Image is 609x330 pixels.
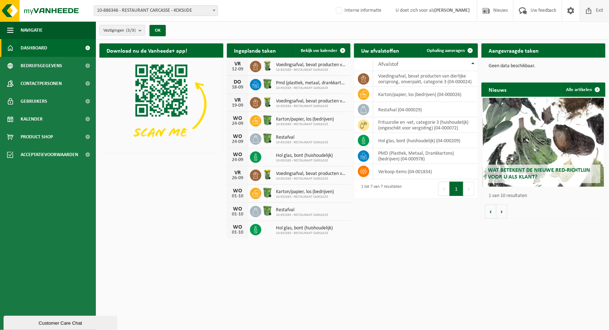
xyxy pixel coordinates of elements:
span: Karton/papier, los (bedrijven) [276,189,334,195]
span: 10-932583 - RESTAURANT CARCASSE [276,231,333,235]
p: 1 van 10 resultaten [489,193,602,198]
button: Volgende [496,204,507,219]
img: WB-0370-HPE-GN-50 [261,132,273,144]
span: Ophaling aanvragen [427,48,465,53]
td: verkoop items (04-001834) [373,164,478,179]
span: Bekijk uw kalender [301,48,337,53]
span: Acceptatievoorwaarden [21,146,78,164]
h2: Aangevraagde taken [482,43,546,57]
label: Interne informatie [335,5,381,16]
div: WO [230,188,245,194]
span: 10-932583 - RESTAURANT CARCASSE [276,195,334,199]
div: WO [230,152,245,158]
img: WB-0140-HPE-GN-50 [261,169,273,181]
button: Previous [438,182,450,196]
span: Product Shop [21,128,53,146]
span: 10-932583 - RESTAURANT CARCASSE [276,140,328,145]
button: Next [463,182,474,196]
span: 10-886346 - RESTAURANT CARCASSE - KOKSIJDE [94,5,218,16]
img: WB-0370-HPE-GN-50 [261,114,273,126]
p: Geen data beschikbaar. [489,64,598,69]
div: 01-10 [230,212,245,217]
span: 10-932583 - RESTAURANT CARCASSE [276,213,328,217]
div: 1 tot 7 van 7 resultaten [358,181,402,197]
div: DO [230,79,245,85]
button: 1 [450,182,463,196]
div: VR [230,170,245,176]
h2: Nieuws [482,82,513,96]
span: Bedrijfsgegevens [21,57,62,75]
div: VR [230,97,245,103]
button: OK [149,25,166,36]
a: Ophaling aanvragen [421,43,477,58]
span: 10-932583 - RESTAURANT CARCASSE [276,104,347,108]
span: Voedingsafval, bevat producten van dierlijke oorsprong, onverpakt, categorie 3 [276,171,347,177]
span: Navigatie [21,21,43,39]
img: WB-0370-HPE-GN-50 [261,78,273,90]
span: Dashboard [21,39,47,57]
span: Kalender [21,110,43,128]
div: WO [230,206,245,212]
span: Restafval [276,135,328,140]
h2: Uw afvalstoffen [354,43,406,57]
span: 10-932583 - RESTAURANT CARCASSE [276,122,334,127]
div: WO [230,134,245,139]
iframe: chat widget [4,314,119,330]
span: Karton/papier, los (bedrijven) [276,117,334,122]
div: WO [230,116,245,121]
span: Hol glas, bont (huishoudelijk) [276,225,333,231]
a: Alle artikelen [561,82,605,97]
div: 24-09 [230,139,245,144]
div: 24-09 [230,158,245,163]
td: restafval (04-000029) [373,102,478,117]
img: WB-0140-HPE-GN-50 [261,60,273,72]
div: 18-09 [230,85,245,90]
span: Hol glas, bont (huishoudelijk) [276,153,333,159]
span: 10-932583 - RESTAURANT CARCASSE [276,86,347,90]
button: Vorige [485,204,496,219]
span: 10-886346 - RESTAURANT CARCASSE - KOKSIJDE [94,6,218,16]
div: WO [230,224,245,230]
a: Bekijk uw kalender [295,43,350,58]
td: hol glas, bont (huishoudelijk) (04-000209) [373,133,478,148]
td: frituurolie en -vet, categorie 3 (huishoudelijk) (ongeschikt voor vergisting) (04-000072) [373,117,478,133]
div: 24-09 [230,121,245,126]
div: 12-09 [230,67,245,72]
span: 10-932583 - RESTAURANT CARCASSE [276,159,333,163]
img: Download de VHEPlus App [99,58,223,151]
count: (3/3) [126,28,136,33]
span: Restafval [276,207,328,213]
img: WB-0370-HPE-GN-50 [261,205,273,217]
strong: [PERSON_NAME] [434,8,470,13]
span: 10-932583 - RESTAURANT CARCASSE [276,68,347,72]
div: 26-09 [230,176,245,181]
h2: Download nu de Vanheede+ app! [99,43,194,57]
span: Voedingsafval, bevat producten van dierlijke oorsprong, onverpakt, categorie 3 [276,99,347,104]
button: Vestigingen(3/3) [99,25,145,36]
td: voedingsafval, bevat producten van dierlijke oorsprong, onverpakt, categorie 3 (04-000024) [373,71,478,87]
span: Voedingsafval, bevat producten van dierlijke oorsprong, onverpakt, categorie 3 [276,62,347,68]
img: WB-0370-HPE-GN-50 [261,187,273,199]
span: Pmd (plastiek, metaal, drankkartons) (bedrijven) [276,80,347,86]
span: 10-932583 - RESTAURANT CARCASSE [276,177,347,181]
span: Contactpersonen [21,75,62,92]
td: karton/papier, los (bedrijven) (04-000026) [373,87,478,102]
span: Afvalstof [379,62,399,67]
div: 01-10 [230,230,245,235]
a: Wat betekent de nieuwe RED-richtlijn voor u als klant? [483,98,604,187]
img: WB-0140-HPE-GN-50 [261,96,273,108]
div: 01-10 [230,194,245,199]
span: Gebruikers [21,92,47,110]
span: Wat betekent de nieuwe RED-richtlijn voor u als klant? [488,167,591,180]
td: PMD (Plastiek, Metaal, Drankkartons) (bedrijven) (04-000978) [373,148,478,164]
div: VR [230,61,245,67]
h2: Ingeplande taken [227,43,283,57]
div: 19-09 [230,103,245,108]
span: Vestigingen [103,25,136,36]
